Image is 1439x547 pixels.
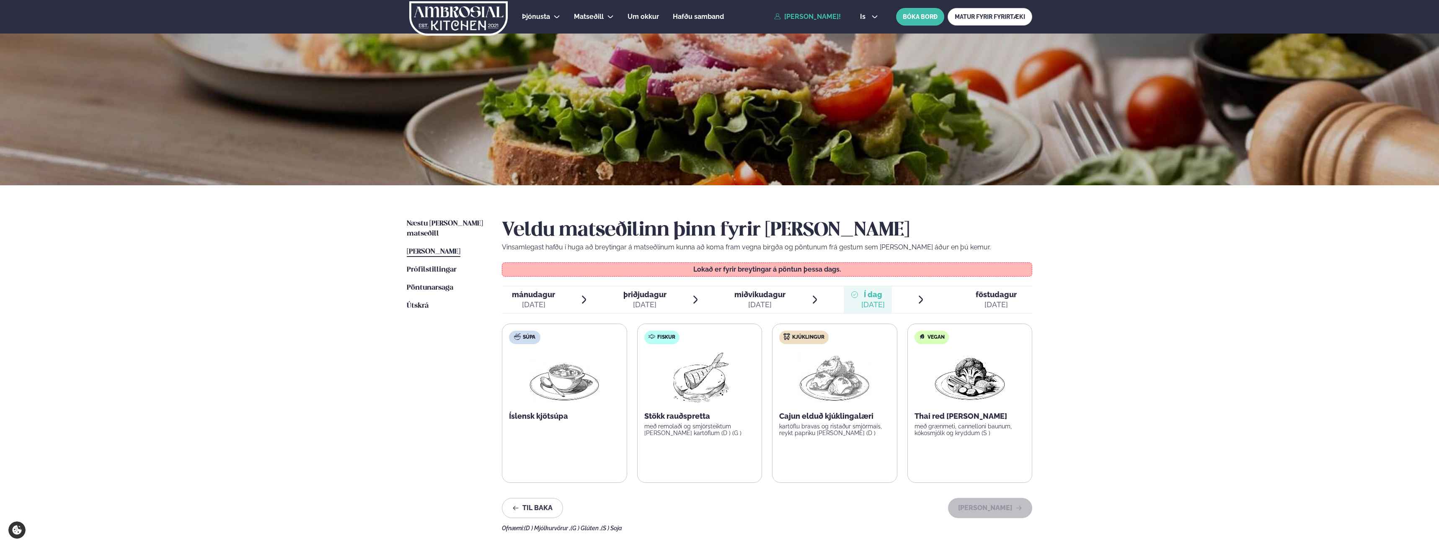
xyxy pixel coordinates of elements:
[976,300,1017,310] div: [DATE]
[601,525,622,531] span: (S ) Soja
[407,219,485,239] a: Næstu [PERSON_NAME] matseðill
[628,13,659,21] span: Um okkur
[623,300,667,310] div: [DATE]
[779,411,890,421] p: Cajun elduð kjúklingalæri
[948,498,1032,518] button: [PERSON_NAME]
[407,265,457,275] a: Prófílstillingar
[522,12,550,22] a: Þjónusta
[502,219,1032,242] h2: Veldu matseðilinn þinn fyrir [PERSON_NAME]
[8,521,26,539] a: Cookie settings
[673,12,724,22] a: Hafðu samband
[514,333,521,340] img: soup.svg
[662,351,736,404] img: Fish.png
[623,290,667,299] span: þriðjudagur
[927,334,945,341] span: Vegan
[407,301,429,311] a: Útskrá
[522,13,550,21] span: Þjónusta
[644,411,755,421] p: Stökk rauðspretta
[774,13,841,21] a: [PERSON_NAME]!
[915,423,1026,436] p: með grænmeti, cannelloni baunum, kókosmjólk og kryddum (S )
[734,290,785,299] span: miðvikudagur
[896,8,944,26] button: BÓKA BORÐ
[523,334,535,341] span: Súpa
[511,266,1024,273] p: Lokað er fyrir breytingar á pöntun þessa dags.
[509,411,620,421] p: Íslensk kjötsúpa
[644,423,755,436] p: með remolaði og smjörsteiktum [PERSON_NAME] kartöflum (D ) (G )
[734,300,785,310] div: [DATE]
[512,290,555,299] span: mánudagur
[502,525,1032,531] div: Ofnæmi:
[783,333,790,340] img: chicken.svg
[527,351,601,404] img: Soup.png
[407,283,453,293] a: Pöntunarsaga
[407,247,460,257] a: [PERSON_NAME]
[673,13,724,21] span: Hafðu samband
[779,423,890,436] p: kartöflu bravas og ristaður smjörmaís, reykt papriku [PERSON_NAME] (D )
[502,242,1032,252] p: Vinsamlegast hafðu í huga að breytingar á matseðlinum kunna að koma fram vegna birgða og pöntunum...
[915,411,1026,421] p: Thai red [PERSON_NAME]
[574,13,604,21] span: Matseðill
[574,12,604,22] a: Matseðill
[792,334,824,341] span: Kjúklingur
[407,302,429,309] span: Útskrá
[861,300,885,310] div: [DATE]
[798,351,871,404] img: Chicken-thighs.png
[648,333,655,340] img: fish.svg
[407,284,453,291] span: Pöntunarsaga
[628,12,659,22] a: Um okkur
[407,266,457,273] span: Prófílstillingar
[408,1,509,36] img: logo
[861,290,885,300] span: Í dag
[407,220,483,237] span: Næstu [PERSON_NAME] matseðill
[976,290,1017,299] span: föstudagur
[933,351,1007,404] img: Vegan.png
[948,8,1032,26] a: MATUR FYRIR FYRIRTÆKI
[524,525,571,531] span: (D ) Mjólkurvörur ,
[512,300,555,310] div: [DATE]
[407,248,460,255] span: [PERSON_NAME]
[502,498,563,518] button: Til baka
[853,13,885,20] button: is
[919,333,925,340] img: Vegan.svg
[657,334,675,341] span: Fiskur
[860,13,868,20] span: is
[571,525,601,531] span: (G ) Glúten ,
